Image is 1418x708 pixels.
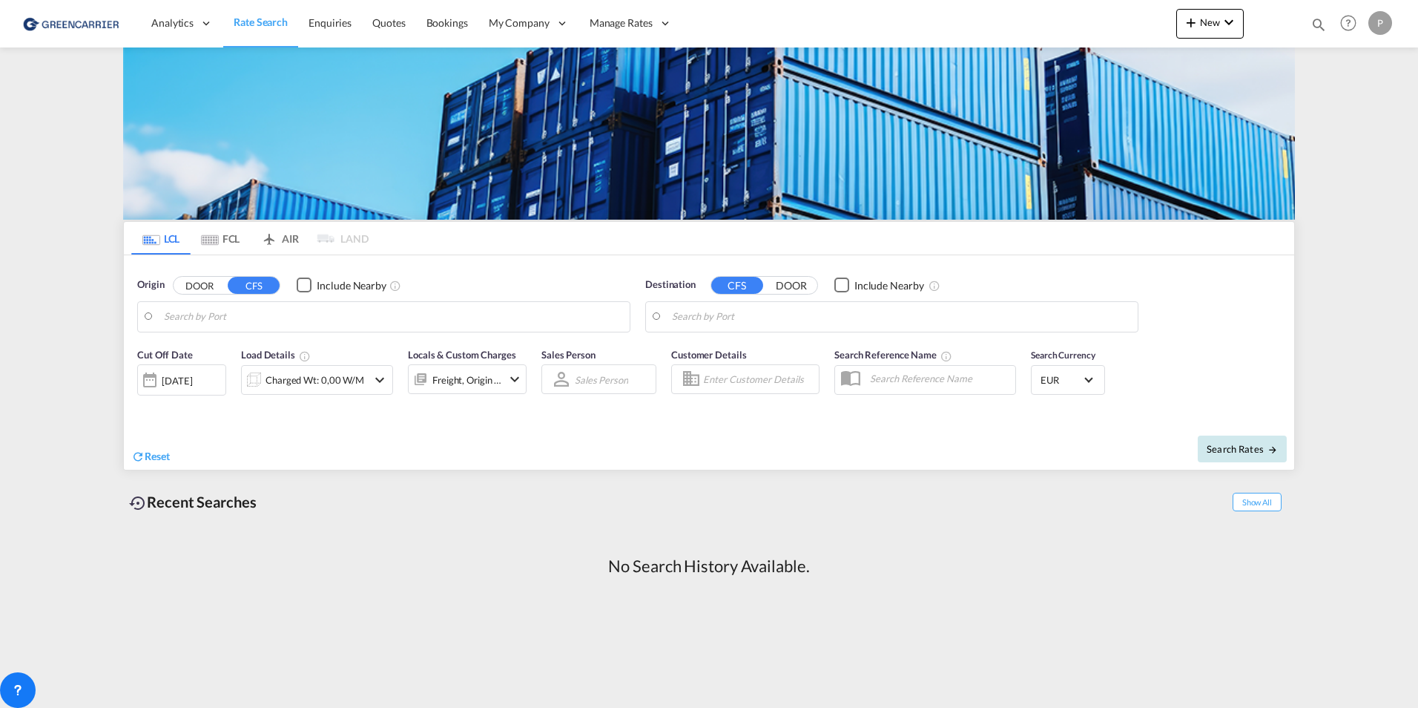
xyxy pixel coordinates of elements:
[151,16,194,30] span: Analytics
[672,306,1130,328] input: Search by Port
[241,365,393,395] div: Charged Wt: 0,00 W/Micon-chevron-down
[129,494,147,512] md-icon: icon-backup-restore
[489,16,550,30] span: My Company
[123,47,1295,220] img: GreenCarrierFCL_LCL.png
[671,349,746,361] span: Customer Details
[426,16,468,29] span: Bookings
[241,349,311,361] span: Load Details
[371,371,389,389] md-icon: icon-chevron-down
[1233,493,1282,511] span: Show All
[124,255,1294,470] div: Origin DOOR CFS Checkbox No InkUnchecked: Ignores neighbouring ports when fetching rates.Checked ...
[506,370,524,388] md-icon: icon-chevron-down
[703,368,814,390] input: Enter Customer Details
[137,278,164,292] span: Origin
[1368,11,1392,35] div: P
[1198,436,1287,462] button: Search Ratesicon-arrow-right
[137,364,226,396] div: [DATE]
[711,277,763,294] button: CFS
[164,306,622,328] input: Search by Port
[1041,373,1082,387] span: EUR
[1336,10,1361,36] span: Help
[408,349,516,361] span: Locals & Custom Charges
[1220,13,1238,31] md-icon: icon-chevron-down
[1031,350,1095,361] span: Search Currency
[1310,16,1327,39] div: icon-magnify
[389,280,401,292] md-icon: Unchecked: Ignores neighbouring ports when fetching rates.Checked : Includes neighbouring ports w...
[299,350,311,362] md-icon: Chargeable Weight
[250,222,309,255] md-tab-item: AIR
[145,450,170,462] span: Reset
[1039,369,1097,390] md-select: Select Currency: € EUREuro
[432,370,502,390] div: Freight Origin Destination
[608,555,809,578] div: No Search History Available.
[131,450,145,463] md-icon: icon-refresh
[162,374,192,387] div: [DATE]
[123,485,263,519] div: Recent Searches
[228,277,280,294] button: CFS
[834,349,952,361] span: Search Reference Name
[317,278,386,293] div: Include Nearby
[1310,16,1327,33] md-icon: icon-magnify
[372,16,405,29] span: Quotes
[234,16,288,28] span: Rate Search
[137,349,193,361] span: Cut Off Date
[137,394,148,414] md-datepicker: Select
[297,278,386,293] md-checkbox: Checkbox No Ink
[863,367,1015,390] input: Search Reference Name
[854,278,924,293] div: Include Nearby
[22,7,122,40] img: 1378a7308afe11ef83610d9e779c6b34.png
[590,16,653,30] span: Manage Rates
[191,222,250,255] md-tab-item: FCL
[131,222,191,255] md-tab-item: LCL
[929,280,940,292] md-icon: Unchecked: Ignores neighbouring ports when fetching rates.Checked : Includes neighbouring ports w...
[131,449,170,465] div: icon-refreshReset
[1207,443,1278,455] span: Search Rates
[765,277,817,294] button: DOOR
[1267,445,1278,455] md-icon: icon-arrow-right
[1176,9,1244,39] button: icon-plus 400-fgNewicon-chevron-down
[266,370,364,390] div: Charged Wt: 0,00 W/M
[834,278,924,293] md-checkbox: Checkbox No Ink
[1182,13,1200,31] md-icon: icon-plus 400-fg
[408,364,527,394] div: Freight Origin Destinationicon-chevron-down
[1182,16,1238,28] span: New
[573,369,630,390] md-select: Sales Person
[645,278,696,292] span: Destination
[940,350,952,362] md-icon: Your search will be saved by the below given name
[174,277,225,294] button: DOOR
[1336,10,1368,37] div: Help
[260,230,278,241] md-icon: icon-airplane
[309,16,352,29] span: Enquiries
[541,349,596,361] span: Sales Person
[131,222,369,255] md-pagination-wrapper: Use the left and right arrow keys to navigate between tabs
